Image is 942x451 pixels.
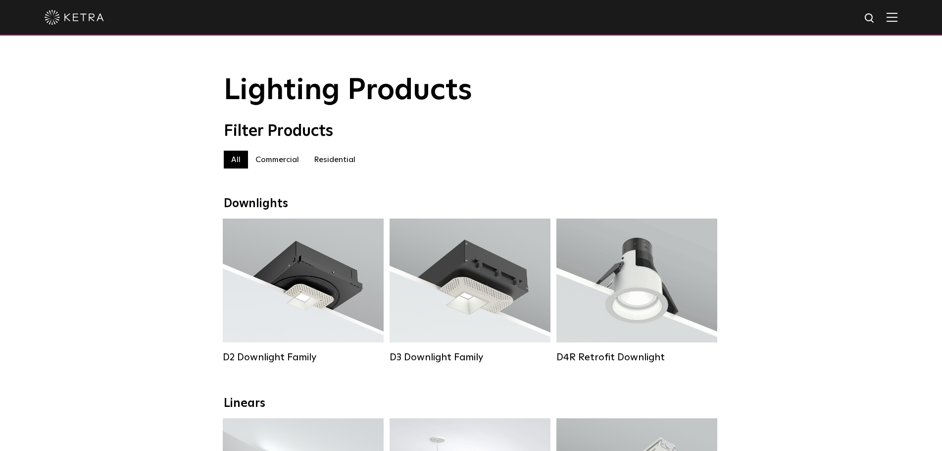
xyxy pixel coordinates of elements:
div: Filter Products [224,122,719,141]
span: Lighting Products [224,76,472,106]
img: ketra-logo-2019-white [45,10,104,25]
img: search icon [864,12,876,25]
div: D2 Downlight Family [223,351,384,363]
label: Commercial [248,151,306,169]
div: D4R Retrofit Downlight [556,351,717,363]
a: D3 Downlight Family Lumen Output:700 / 900 / 1100Colors:White / Black / Silver / Bronze / Paintab... [390,219,550,363]
a: D4R Retrofit Downlight Lumen Output:800Colors:White / BlackBeam Angles:15° / 25° / 40° / 60°Watta... [556,219,717,363]
label: Residential [306,151,363,169]
div: Downlights [224,197,719,211]
div: Linears [224,396,719,411]
div: D3 Downlight Family [390,351,550,363]
a: D2 Downlight Family Lumen Output:1200Colors:White / Black / Gloss Black / Silver / Bronze / Silve... [223,219,384,363]
img: Hamburger%20Nav.svg [887,12,897,22]
label: All [224,151,248,169]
